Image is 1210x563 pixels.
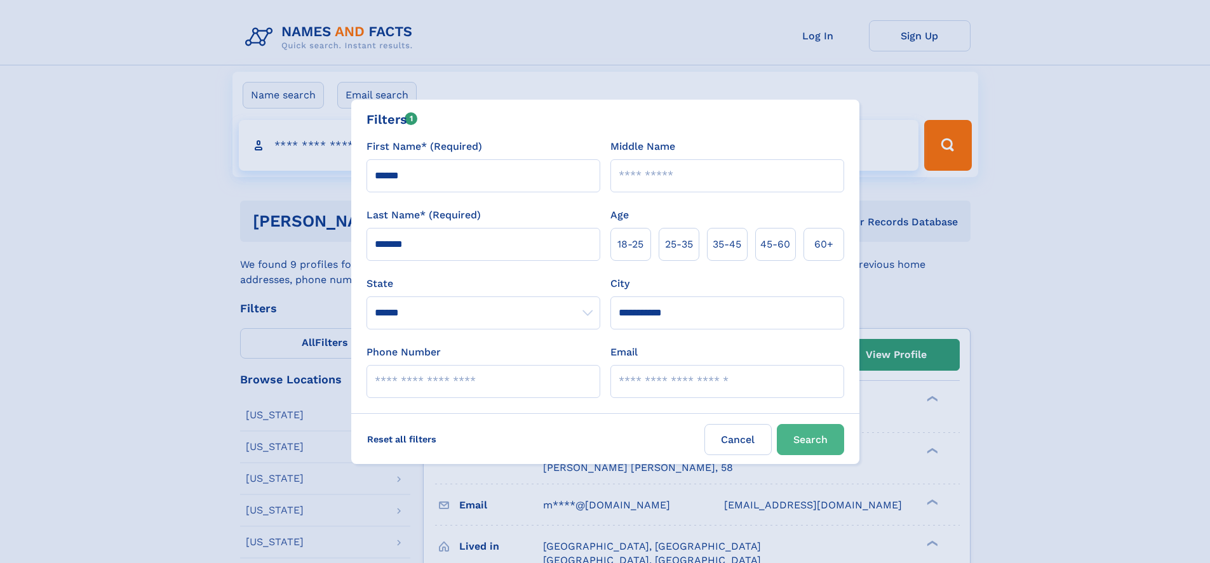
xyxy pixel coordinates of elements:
label: Age [610,208,629,223]
span: 18‑25 [617,237,643,252]
button: Search [777,424,844,455]
label: State [366,276,600,291]
label: Reset all filters [359,424,445,454]
span: 45‑60 [760,237,790,252]
span: 60+ [814,237,833,252]
label: Middle Name [610,139,675,154]
div: Filters [366,110,418,129]
span: 25‑35 [665,237,693,252]
label: City [610,276,629,291]
label: Last Name* (Required) [366,208,481,223]
span: 35‑45 [713,237,741,252]
label: Email [610,345,638,360]
label: Phone Number [366,345,441,360]
label: First Name* (Required) [366,139,482,154]
label: Cancel [704,424,772,455]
